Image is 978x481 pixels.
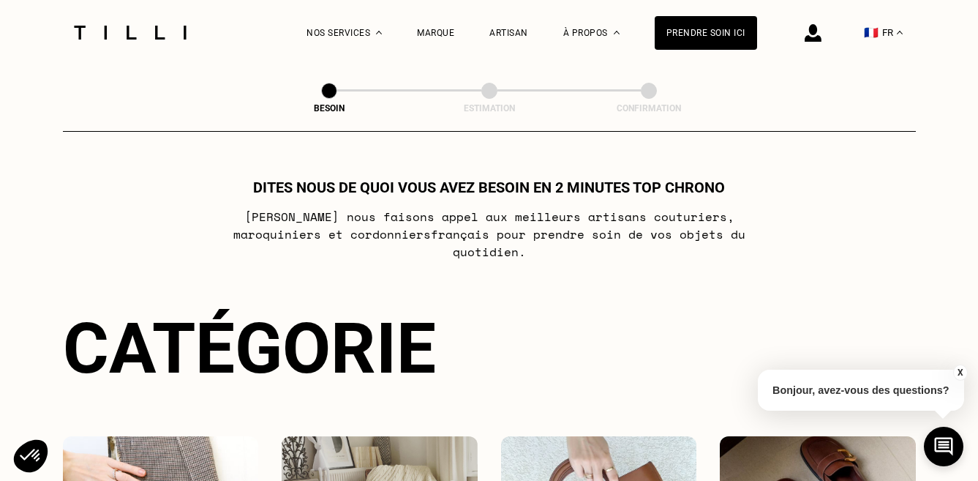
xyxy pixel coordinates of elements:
[417,28,454,38] a: Marque
[614,31,620,34] img: Menu déroulant à propos
[416,103,563,113] div: Estimation
[805,24,821,42] img: icône connexion
[758,370,964,411] p: Bonjour, avez-vous des questions?
[256,103,402,113] div: Besoin
[576,103,722,113] div: Confirmation
[952,365,967,381] button: X
[376,31,382,34] img: Menu déroulant
[489,28,528,38] a: Artisan
[253,179,725,196] h1: Dites nous de quoi vous avez besoin en 2 minutes top chrono
[897,31,903,34] img: menu déroulant
[864,26,879,40] span: 🇫🇷
[199,208,779,261] p: [PERSON_NAME] nous faisons appel aux meilleurs artisans couturiers , maroquiniers et cordonniers ...
[655,16,757,50] a: Prendre soin ici
[69,26,192,40] img: Logo du service de couturière Tilli
[63,307,916,389] div: Catégorie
